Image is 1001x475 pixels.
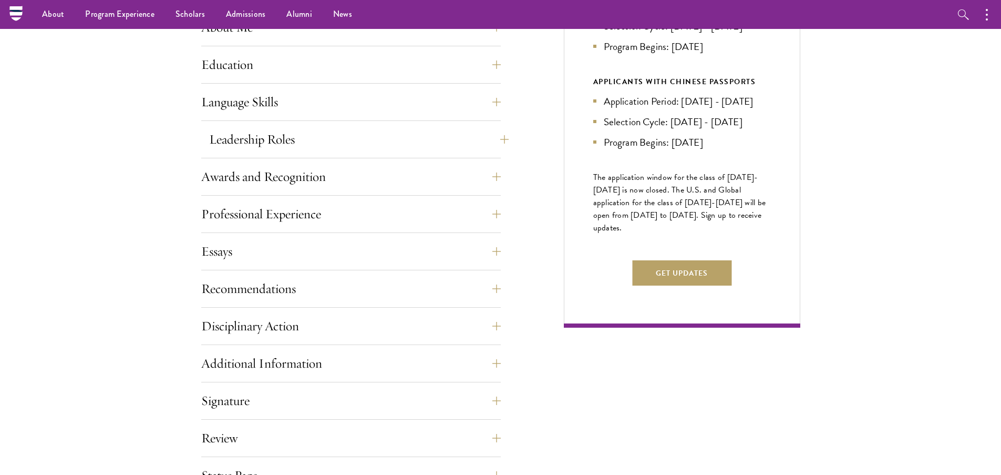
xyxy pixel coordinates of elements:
button: Awards and Recognition [201,164,501,189]
button: Get Updates [632,260,731,286]
div: APPLICANTS WITH CHINESE PASSPORTS [593,75,771,88]
button: Recommendations [201,276,501,301]
button: Essays [201,239,501,264]
span: The application window for the class of [DATE]-[DATE] is now closed. The U.S. and Global applicat... [593,171,766,234]
button: Language Skills [201,89,501,115]
button: Signature [201,388,501,413]
button: Review [201,426,501,451]
button: Education [201,52,501,77]
button: Professional Experience [201,201,501,227]
button: Leadership Roles [209,127,509,152]
button: Additional Information [201,351,501,376]
li: Program Begins: [DATE] [593,39,771,54]
li: Selection Cycle: [DATE] - [DATE] [593,114,771,129]
li: Application Period: [DATE] - [DATE] [593,94,771,109]
button: Disciplinary Action [201,314,501,339]
li: Program Begins: [DATE] [593,135,771,150]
